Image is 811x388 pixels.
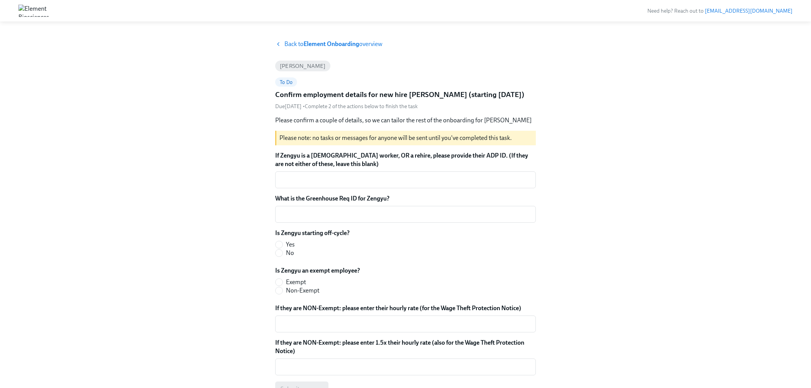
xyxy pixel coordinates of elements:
a: Back toElement Onboardingoverview [275,40,536,48]
span: Back to overview [284,40,383,48]
label: Is Zengyu an exempt employee? [275,266,360,275]
span: Need help? Reach out to [647,8,793,14]
label: If they are NON-Exempt: please enter their hourly rate (for the Wage Theft Protection Notice) [275,304,536,312]
span: [PERSON_NAME] [275,63,330,69]
label: What is the Greenhouse Req ID for Zengyu? [275,194,536,203]
span: To Do [275,79,297,85]
span: Yes [286,240,295,249]
label: If Zengyu is a [DEMOGRAPHIC_DATA] worker, OR a rehire, please provide their ADP ID. (If they are ... [275,151,536,168]
span: Sunday, August 24th 2025, 9:00 am [275,103,303,110]
span: No [286,249,294,257]
div: • Complete 2 of the actions below to finish the task [275,103,418,110]
p: Please note: no tasks or messages for anyone will be sent until you've completed this task. [279,134,533,142]
span: Exempt [286,278,306,286]
label: Is Zengyu starting off-cycle? [275,229,350,237]
img: Element Biosciences [18,5,49,17]
h5: Confirm employment details for new hire [PERSON_NAME] (starting [DATE]) [275,90,524,100]
p: Please confirm a couple of details, so we can tailor the rest of the onboarding for [PERSON_NAME] [275,116,536,125]
a: [EMAIL_ADDRESS][DOMAIN_NAME] [705,8,793,14]
label: If they are NON-Exempt: please enter 1.5x their hourly rate (also for the Wage Theft Protection N... [275,339,536,355]
span: Non-Exempt [286,286,319,295]
strong: Element Onboarding [304,40,359,48]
